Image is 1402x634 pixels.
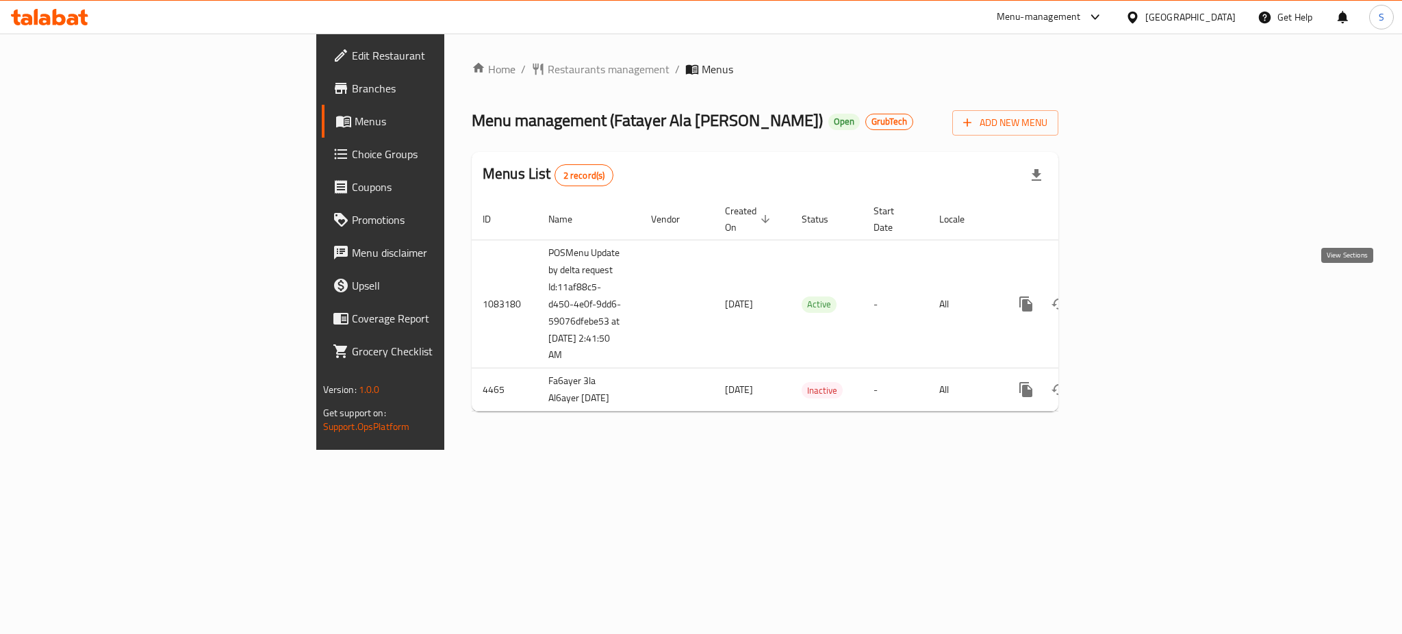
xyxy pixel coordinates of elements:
[828,116,860,127] span: Open
[675,61,680,77] li: /
[537,368,640,411] td: Fa6ayer 3la Al6ayer [DATE]
[828,114,860,130] div: Open
[352,343,539,359] span: Grocery Checklist
[483,211,509,227] span: ID
[323,381,357,398] span: Version:
[802,296,837,312] span: Active
[472,199,1152,412] table: enhanced table
[725,295,753,313] span: [DATE]
[963,114,1047,131] span: Add New Menu
[1043,373,1075,406] button: Change Status
[355,113,539,129] span: Menus
[997,9,1081,25] div: Menu-management
[322,105,550,138] a: Menus
[1010,373,1043,406] button: more
[322,302,550,335] a: Coverage Report
[928,368,999,411] td: All
[702,61,733,77] span: Menus
[322,72,550,105] a: Branches
[322,39,550,72] a: Edit Restaurant
[548,211,590,227] span: Name
[483,164,613,186] h2: Menus List
[725,381,753,398] span: [DATE]
[322,170,550,203] a: Coupons
[939,211,982,227] span: Locale
[1020,159,1053,192] div: Export file
[555,169,613,182] span: 2 record(s)
[531,61,670,77] a: Restaurants management
[802,211,846,227] span: Status
[472,61,1058,77] nav: breadcrumb
[725,203,774,236] span: Created On
[1043,288,1075,320] button: Change Status
[322,335,550,368] a: Grocery Checklist
[802,296,837,313] div: Active
[874,203,912,236] span: Start Date
[537,240,640,368] td: POSMenu Update by delta request Id:11af88c5-d450-4e0f-9dd6-59076dfebe53 at [DATE] 2:41:50 AM
[802,383,843,398] span: Inactive
[352,244,539,261] span: Menu disclaimer
[802,382,843,398] div: Inactive
[1379,10,1384,25] span: S
[352,80,539,97] span: Branches
[555,164,614,186] div: Total records count
[322,138,550,170] a: Choice Groups
[322,203,550,236] a: Promotions
[322,269,550,302] a: Upsell
[323,404,386,422] span: Get support on:
[952,110,1058,136] button: Add New Menu
[352,179,539,195] span: Coupons
[322,236,550,269] a: Menu disclaimer
[928,240,999,368] td: All
[352,47,539,64] span: Edit Restaurant
[863,368,928,411] td: -
[352,310,539,327] span: Coverage Report
[359,381,380,398] span: 1.0.0
[352,277,539,294] span: Upsell
[863,240,928,368] td: -
[352,146,539,162] span: Choice Groups
[323,418,410,435] a: Support.OpsPlatform
[999,199,1152,240] th: Actions
[651,211,698,227] span: Vendor
[866,116,913,127] span: GrubTech
[1010,288,1043,320] button: more
[352,212,539,228] span: Promotions
[548,61,670,77] span: Restaurants management
[472,105,823,136] span: Menu management ( Fatayer Ala [PERSON_NAME] )
[1145,10,1236,25] div: [GEOGRAPHIC_DATA]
